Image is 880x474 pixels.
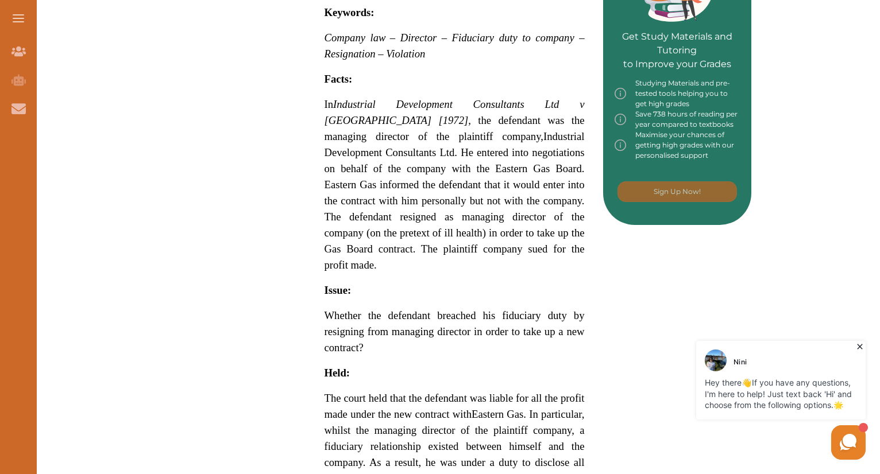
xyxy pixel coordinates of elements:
[325,309,585,353] span: Whether the defendant breached his fiduciary duty by resigning from managing director in order to...
[615,78,626,109] img: info-img
[325,284,352,296] strong: Issue:
[615,78,740,109] div: Studying Materials and pre-tested tools helping you to get high grades
[615,130,740,161] div: Maximise your chances of getting high grades with our personalised support
[325,32,386,44] span: Company law
[325,32,585,60] span: – Director – Fiduciary duty to company – Resignation – Violation
[325,98,585,126] span: Industrial Development Consultants Ltd v [GEOGRAPHIC_DATA] [1972]
[325,98,585,142] span: In , the defendant was the managing director of the plaintiff company,
[325,146,585,271] span: . He entered into negotiations on behalf of the company with the Eastern Gas Board. Eastern Gas i...
[617,271,835,298] iframe: Reviews Badge Ribbon Widget
[615,109,626,130] img: info-img
[604,338,869,463] iframe: HelpCrunch
[325,392,585,420] span: The court held that the defendant was liable for all the profit made under the new contract with
[325,73,353,85] strong: Facts:
[325,6,375,18] strong: Keywords:
[615,130,626,161] img: info-img
[615,109,740,130] div: Save 738 hours of reading per year compared to textbooks
[617,181,737,202] button: [object Object]
[654,187,701,197] p: Sign Up Now!
[325,367,350,379] strong: Held:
